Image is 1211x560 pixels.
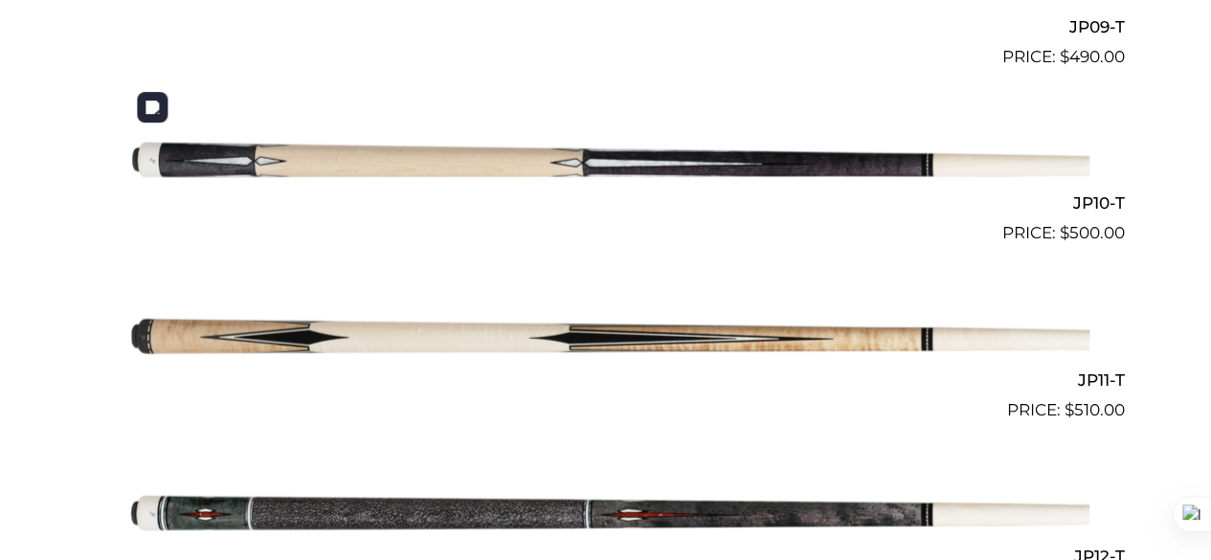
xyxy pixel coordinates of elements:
span: $ [1060,47,1069,66]
img: JP10-T [123,78,1089,238]
h2: JP11-T [87,362,1125,397]
a: JP11-T $510.00 [87,254,1125,422]
bdi: 490.00 [1060,47,1125,66]
h2: JP09-T [87,9,1125,44]
a: JP10-T $500.00 [87,78,1125,246]
bdi: 510.00 [1065,400,1125,419]
span: $ [1065,400,1074,419]
span: $ [1060,223,1069,242]
h2: JP10-T [87,186,1125,221]
bdi: 500.00 [1060,223,1125,242]
img: JP11-T [123,254,1089,414]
